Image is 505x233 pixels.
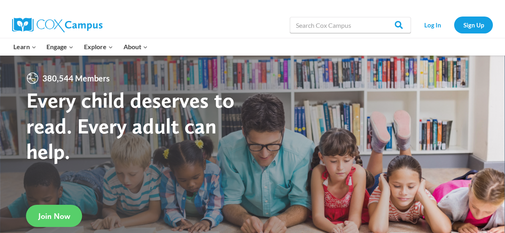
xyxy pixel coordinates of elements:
nav: Primary Navigation [8,38,153,55]
nav: Secondary Navigation [415,17,493,33]
span: Join Now [38,211,70,221]
span: Learn [13,42,36,52]
span: 380,544 Members [39,72,113,85]
strong: Every child deserves to read. Every adult can help. [26,87,235,164]
a: Sign Up [454,17,493,33]
a: Log In [415,17,450,33]
input: Search Cox Campus [290,17,411,33]
a: Join Now [26,205,82,227]
span: Explore [84,42,113,52]
span: Engage [46,42,73,52]
span: About [124,42,148,52]
img: Cox Campus [12,18,103,32]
